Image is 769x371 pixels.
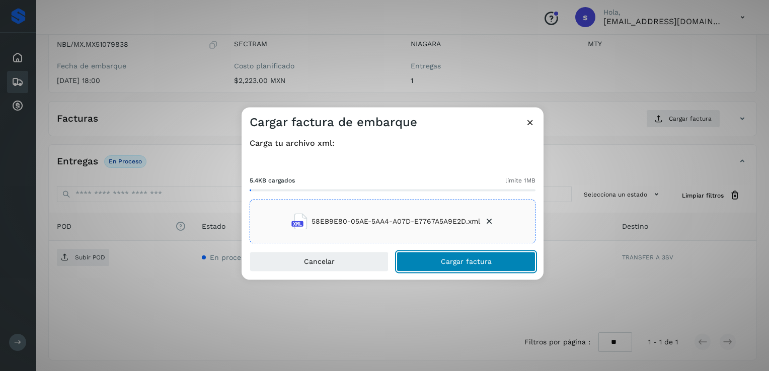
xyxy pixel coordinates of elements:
button: Cancelar [250,252,389,272]
span: límite 1MB [505,176,535,185]
span: 58EB9E80-05AE-5AA4-A07D-E7767A5A9E2D.xml [312,216,480,227]
span: Cargar factura [441,258,492,265]
button: Cargar factura [397,252,535,272]
span: Cancelar [304,258,335,265]
span: 5.4KB cargados [250,176,295,185]
h4: Carga tu archivo xml: [250,138,535,148]
h3: Cargar factura de embarque [250,115,417,130]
